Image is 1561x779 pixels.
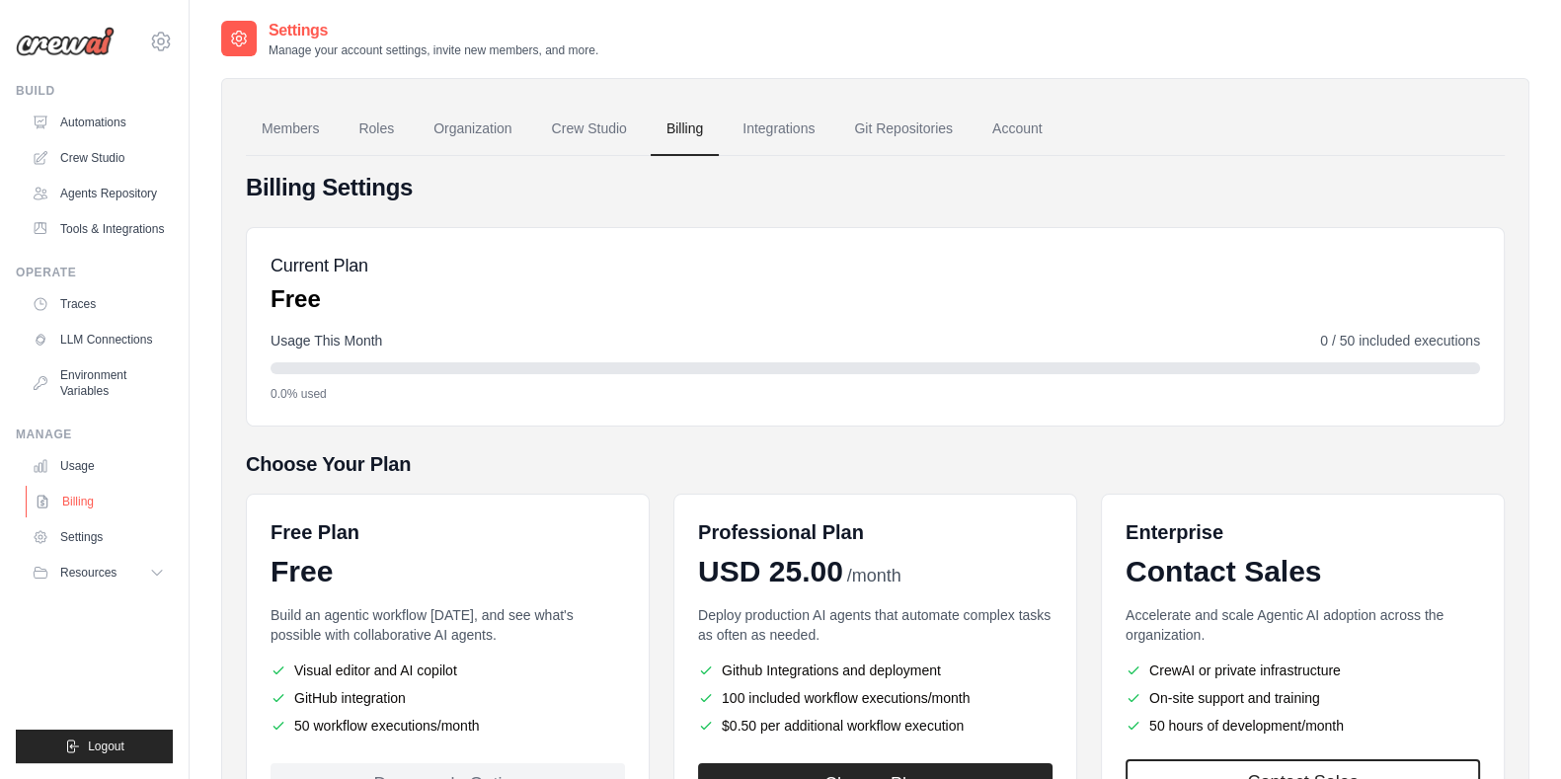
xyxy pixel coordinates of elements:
div: Manage [16,427,173,442]
span: Resources [60,565,117,581]
a: Integrations [727,103,830,156]
a: Crew Studio [536,103,643,156]
a: Automations [24,107,173,138]
h2: Settings [269,19,598,42]
a: Organization [418,103,527,156]
a: Settings [24,521,173,553]
div: Contact Sales [1126,554,1480,589]
a: Agents Repository [24,178,173,209]
h5: Current Plan [271,252,368,279]
div: Build [16,83,173,99]
a: Crew Studio [24,142,173,174]
img: Logo [16,27,115,56]
a: LLM Connections [24,324,173,355]
a: Environment Variables [24,359,173,407]
li: CrewAI or private infrastructure [1126,661,1480,680]
h5: Choose Your Plan [246,450,1505,478]
p: Deploy production AI agents that automate complex tasks as often as needed. [698,605,1053,645]
p: Build an agentic workflow [DATE], and see what's possible with collaborative AI agents. [271,605,625,645]
li: 50 workflow executions/month [271,716,625,736]
li: 50 hours of development/month [1126,716,1480,736]
h6: Enterprise [1126,518,1480,546]
li: 100 included workflow executions/month [698,688,1053,708]
a: Git Repositories [838,103,969,156]
p: Free [271,283,368,315]
span: USD 25.00 [698,554,843,589]
span: Usage This Month [271,331,382,351]
a: Roles [343,103,410,156]
a: Tools & Integrations [24,213,173,245]
h4: Billing Settings [246,172,1505,203]
li: $0.50 per additional workflow execution [698,716,1053,736]
span: /month [847,563,901,589]
button: Resources [24,557,173,588]
a: Billing [26,486,175,517]
li: Github Integrations and deployment [698,661,1053,680]
div: チャットウィジェット [1462,684,1561,779]
h6: Professional Plan [698,518,864,546]
li: GitHub integration [271,688,625,708]
span: Logout [88,739,124,754]
div: Free [271,554,625,589]
a: Traces [24,288,173,320]
a: Usage [24,450,173,482]
a: Members [246,103,335,156]
span: 0 / 50 included executions [1320,331,1480,351]
li: Visual editor and AI copilot [271,661,625,680]
a: Billing [651,103,719,156]
p: Accelerate and scale Agentic AI adoption across the organization. [1126,605,1480,645]
span: 0.0% used [271,386,327,402]
h6: Free Plan [271,518,359,546]
iframe: Chat Widget [1462,684,1561,779]
button: Logout [16,730,173,763]
p: Manage your account settings, invite new members, and more. [269,42,598,58]
li: On-site support and training [1126,688,1480,708]
div: Operate [16,265,173,280]
a: Account [976,103,1058,156]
